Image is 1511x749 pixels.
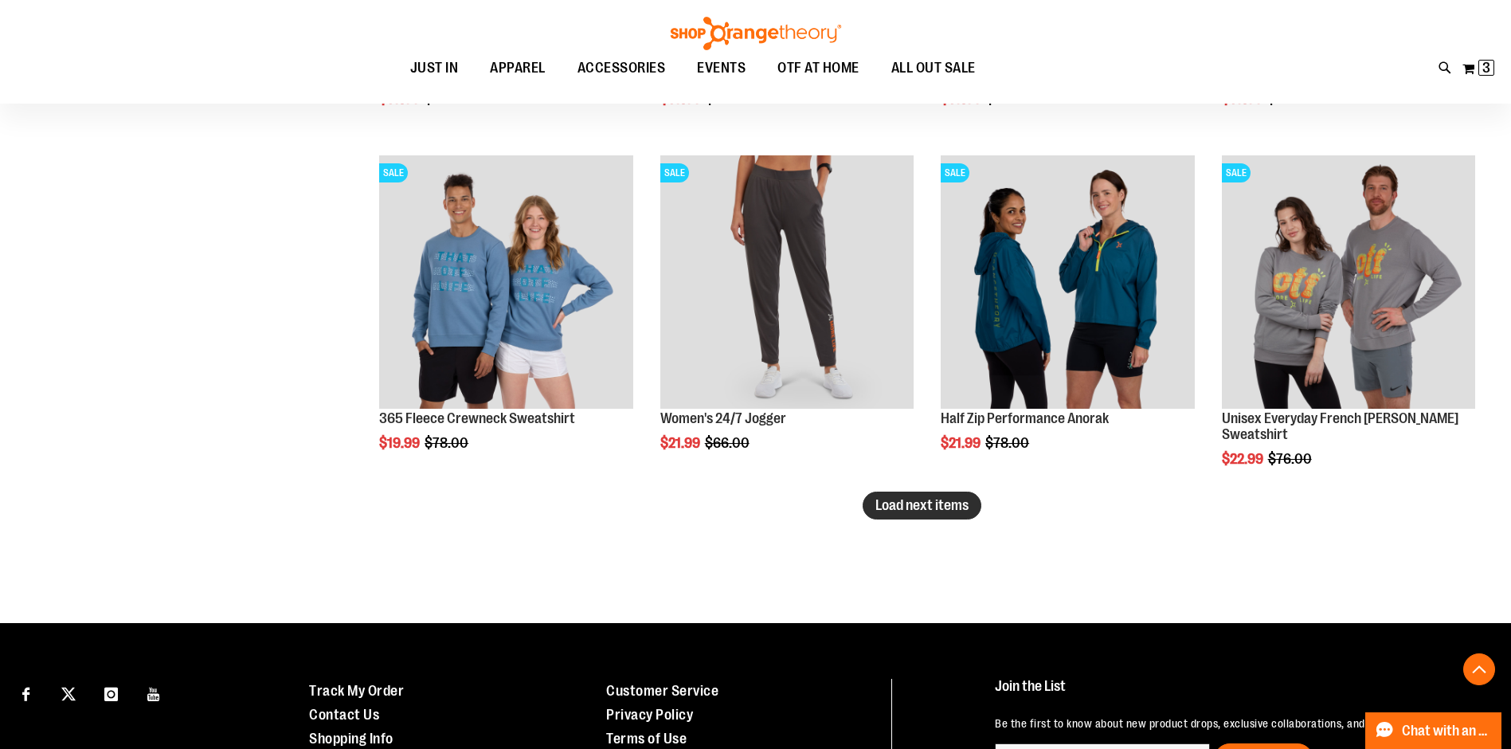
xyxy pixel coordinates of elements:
[660,435,703,451] span: $21.99
[379,155,632,409] img: 365 Fleece Crewneck Sweatshirt
[606,707,693,723] a: Privacy Policy
[941,410,1109,426] a: Half Zip Performance Anorak
[668,17,844,50] img: Shop Orangetheory
[379,155,632,411] a: 365 Fleece Crewneck SweatshirtSALE
[309,683,404,699] a: Track My Order
[660,163,689,182] span: SALE
[660,410,786,426] a: Women's 24/7 Jogger
[309,707,379,723] a: Contact Us
[995,716,1474,731] p: Be the first to know about new product drops, exclusive collaborations, and shopping events!
[1214,147,1483,508] div: product
[705,435,752,451] span: $66.00
[425,435,471,451] span: $78.00
[379,163,408,182] span: SALE
[985,435,1031,451] span: $78.00
[371,147,640,492] div: product
[1402,724,1492,739] span: Chat with an Expert
[410,50,459,86] span: JUST IN
[995,679,1474,708] h4: Join the List
[941,163,969,182] span: SALE
[379,410,575,426] a: 365 Fleece Crewneck Sweatshirt
[652,147,922,492] div: product
[777,50,859,86] span: OTF AT HOME
[1463,653,1495,685] button: Back To Top
[1222,155,1475,409] img: Product image for Unisex Everyday French Terry Crewneck Sweatshirt
[1268,451,1314,467] span: $76.00
[875,497,969,513] span: Load next items
[606,683,718,699] a: Customer Service
[309,731,393,747] a: Shopping Info
[697,50,746,86] span: EVENTS
[863,492,981,520] button: Load next items
[1222,163,1251,182] span: SALE
[379,435,422,451] span: $19.99
[140,679,168,707] a: Visit our Youtube page
[55,679,83,707] a: Visit our X page
[933,147,1202,492] div: product
[97,679,125,707] a: Visit our Instagram page
[1482,60,1490,76] span: 3
[61,687,76,701] img: Twitter
[941,435,983,451] span: $21.99
[606,731,687,747] a: Terms of Use
[660,155,914,411] a: Product image for 24/7 JoggerSALE
[891,50,976,86] span: ALL OUT SALE
[941,155,1194,409] img: Half Zip Performance Anorak
[12,679,40,707] a: Visit our Facebook page
[577,50,666,86] span: ACCESSORIES
[941,155,1194,411] a: Half Zip Performance AnorakSALE
[1222,155,1475,411] a: Product image for Unisex Everyday French Terry Crewneck SweatshirtSALE
[660,155,914,409] img: Product image for 24/7 Jogger
[1222,451,1266,467] span: $22.99
[490,50,546,86] span: APPAREL
[1365,712,1502,749] button: Chat with an Expert
[1222,410,1458,442] a: Unisex Everyday French [PERSON_NAME] Sweatshirt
